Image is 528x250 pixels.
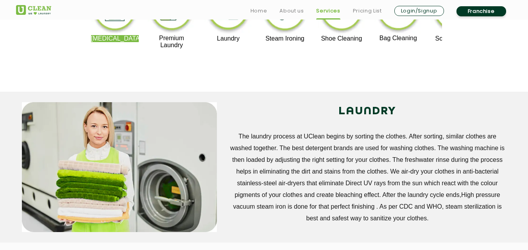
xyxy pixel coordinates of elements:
a: About us [279,6,304,16]
p: Laundry [204,35,252,42]
p: [MEDICAL_DATA] [91,35,139,42]
p: Steam Ironing [261,35,309,42]
p: Premium Laundry [148,35,196,49]
a: Login/Signup [394,6,444,16]
a: Franchise [456,6,506,16]
p: Bag Cleaning [374,35,422,42]
p: Shoe Cleaning [318,35,366,42]
a: Home [251,6,267,16]
h2: LAUNDRY [229,102,507,121]
p: Sofa Cleaning [431,35,479,42]
img: UClean Laundry and Dry Cleaning [16,5,51,15]
a: Services [316,6,340,16]
p: The laundry process at UClean begins by sorting the clothes. After sorting, similar clothes are w... [229,131,507,224]
a: Pricing List [353,6,382,16]
img: service_main_image_11zon.webp [22,102,217,232]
